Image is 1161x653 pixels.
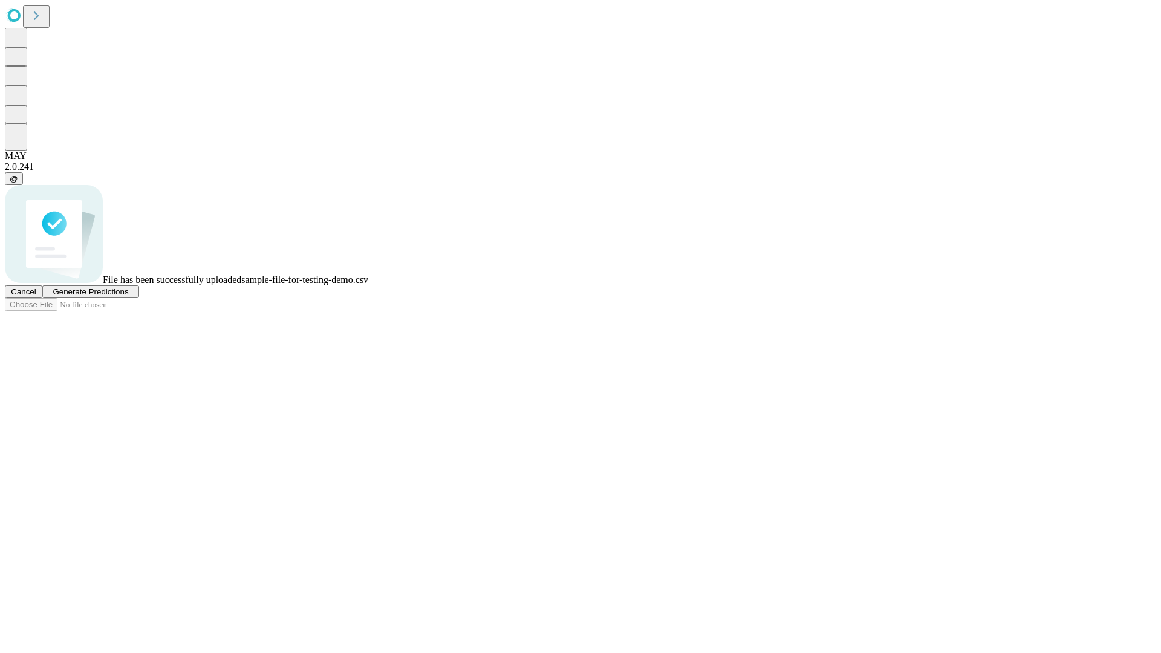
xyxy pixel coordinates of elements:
button: @ [5,172,23,185]
span: Generate Predictions [53,287,128,296]
span: sample-file-for-testing-demo.csv [241,275,368,285]
span: @ [10,174,18,183]
div: 2.0.241 [5,161,1156,172]
button: Cancel [5,285,42,298]
button: Generate Predictions [42,285,139,298]
span: File has been successfully uploaded [103,275,241,285]
span: Cancel [11,287,36,296]
div: MAY [5,151,1156,161]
